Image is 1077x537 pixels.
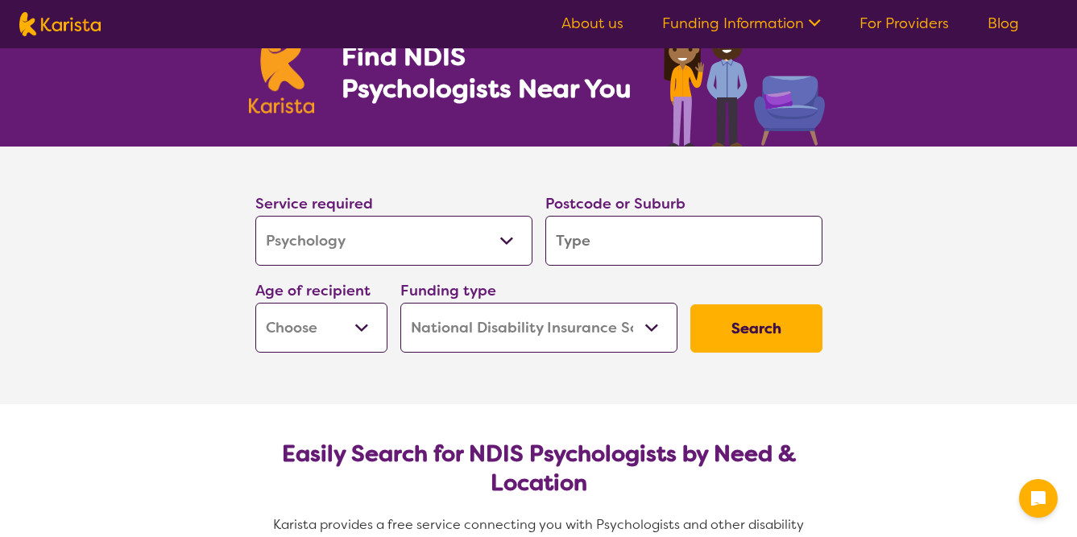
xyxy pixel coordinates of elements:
a: About us [561,14,623,33]
button: Search [690,304,822,353]
img: Karista logo [249,27,315,114]
img: Karista logo [19,12,101,36]
a: Blog [988,14,1019,33]
h1: Find NDIS Psychologists Near You [342,40,640,105]
label: Funding type [400,281,496,300]
img: psychology [658,6,829,147]
input: Type [545,216,822,266]
h2: Easily Search for NDIS Psychologists by Need & Location [268,440,810,498]
a: Funding Information [662,14,821,33]
label: Postcode or Suburb [545,194,686,213]
label: Age of recipient [255,281,371,300]
label: Service required [255,194,373,213]
a: For Providers [860,14,949,33]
